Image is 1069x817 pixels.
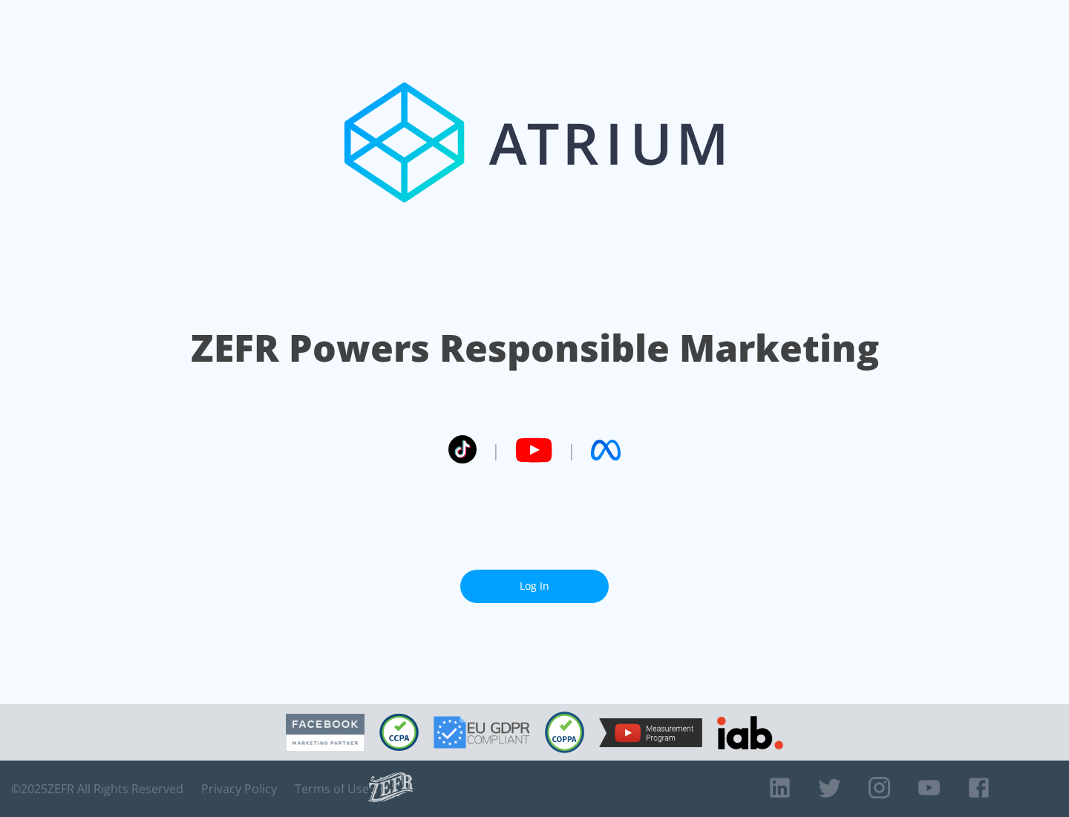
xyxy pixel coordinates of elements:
img: GDPR Compliant [434,716,530,749]
img: IAB [717,716,783,749]
a: Privacy Policy [201,781,277,796]
h1: ZEFR Powers Responsible Marketing [191,322,879,374]
span: | [567,439,576,461]
a: Terms of Use [295,781,369,796]
img: Facebook Marketing Partner [286,714,364,752]
img: YouTube Measurement Program [599,718,702,747]
img: CCPA Compliant [379,714,419,751]
span: | [491,439,500,461]
a: Log In [460,570,609,603]
img: COPPA Compliant [545,712,584,753]
span: © 2025 ZEFR All Rights Reserved [11,781,183,796]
